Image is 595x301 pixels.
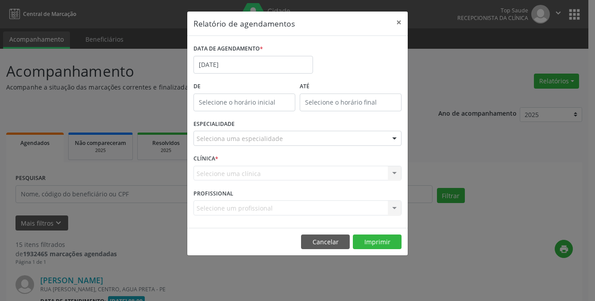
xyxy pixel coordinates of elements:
label: CLÍNICA [193,152,218,166]
input: Selecione uma data ou intervalo [193,56,313,74]
input: Selecione o horário inicial [193,94,295,111]
label: ATÉ [300,80,402,94]
label: De [193,80,295,94]
button: Cancelar [301,235,350,250]
button: Close [390,12,408,33]
label: PROFISSIONAL [193,187,233,200]
input: Selecione o horário final [300,94,402,111]
label: ESPECIALIDADE [193,117,235,131]
button: Imprimir [353,235,402,250]
span: Seleciona uma especialidade [197,134,283,143]
label: DATA DE AGENDAMENTO [193,42,263,56]
h5: Relatório de agendamentos [193,18,295,29]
